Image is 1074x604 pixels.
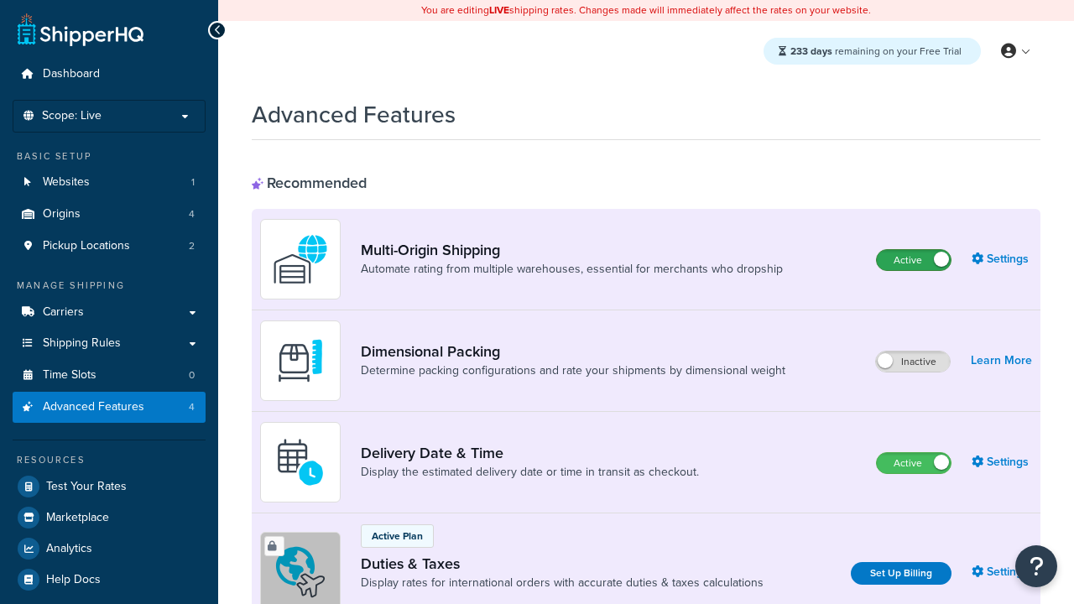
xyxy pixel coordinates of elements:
img: DTVBYsAAAAAASUVORK5CYII= [271,331,330,390]
a: Dashboard [13,59,206,90]
div: Resources [13,453,206,467]
a: Multi-Origin Shipping [361,241,783,259]
a: Set Up Billing [851,562,951,585]
span: Test Your Rates [46,480,127,494]
li: Origins [13,199,206,230]
a: Settings [972,560,1032,584]
span: remaining on your Free Trial [790,44,962,59]
a: Pickup Locations2 [13,231,206,262]
span: 1 [191,175,195,190]
span: Dashboard [43,67,100,81]
span: 2 [189,239,195,253]
li: Advanced Features [13,392,206,423]
a: Advanced Features4 [13,392,206,423]
div: Manage Shipping [13,279,206,293]
img: gfkeb5ejjkALwAAAABJRU5ErkJggg== [271,433,330,492]
a: Carriers [13,297,206,328]
span: Carriers [43,305,84,320]
a: Display rates for international orders with accurate duties & taxes calculations [361,575,764,591]
strong: 233 days [790,44,832,59]
button: Open Resource Center [1015,545,1057,587]
span: 4 [189,207,195,221]
label: Inactive [876,351,950,372]
a: Settings [972,247,1032,271]
span: Origins [43,207,81,221]
li: Websites [13,167,206,198]
div: Recommended [252,174,367,192]
a: Dimensional Packing [361,342,785,361]
span: 4 [189,400,195,414]
a: Duties & Taxes [361,555,764,573]
span: Shipping Rules [43,336,121,351]
a: Settings [972,450,1032,474]
p: Active Plan [372,528,423,544]
img: WatD5o0RtDAAAAAElFTkSuQmCC [271,230,330,289]
span: Pickup Locations [43,239,130,253]
a: Determine packing configurations and rate your shipments by dimensional weight [361,362,785,379]
label: Active [877,250,951,270]
a: Websites1 [13,167,206,198]
div: Basic Setup [13,149,206,164]
span: Marketplace [46,511,109,525]
a: Help Docs [13,565,206,595]
a: Learn More [971,349,1032,372]
span: Analytics [46,542,92,556]
span: 0 [189,368,195,383]
a: Origins4 [13,199,206,230]
span: Time Slots [43,368,96,383]
a: Marketplace [13,502,206,533]
b: LIVE [489,3,509,18]
span: Websites [43,175,90,190]
a: Automate rating from multiple warehouses, essential for merchants who dropship [361,261,783,278]
a: Delivery Date & Time [361,444,699,462]
a: Display the estimated delivery date or time in transit as checkout. [361,464,699,481]
h1: Advanced Features [252,98,456,131]
a: Shipping Rules [13,328,206,359]
span: Help Docs [46,573,101,587]
li: Time Slots [13,360,206,391]
a: Test Your Rates [13,471,206,502]
a: Time Slots0 [13,360,206,391]
a: Analytics [13,534,206,564]
li: Pickup Locations [13,231,206,262]
span: Advanced Features [43,400,144,414]
label: Active [877,453,951,473]
span: Scope: Live [42,109,102,123]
